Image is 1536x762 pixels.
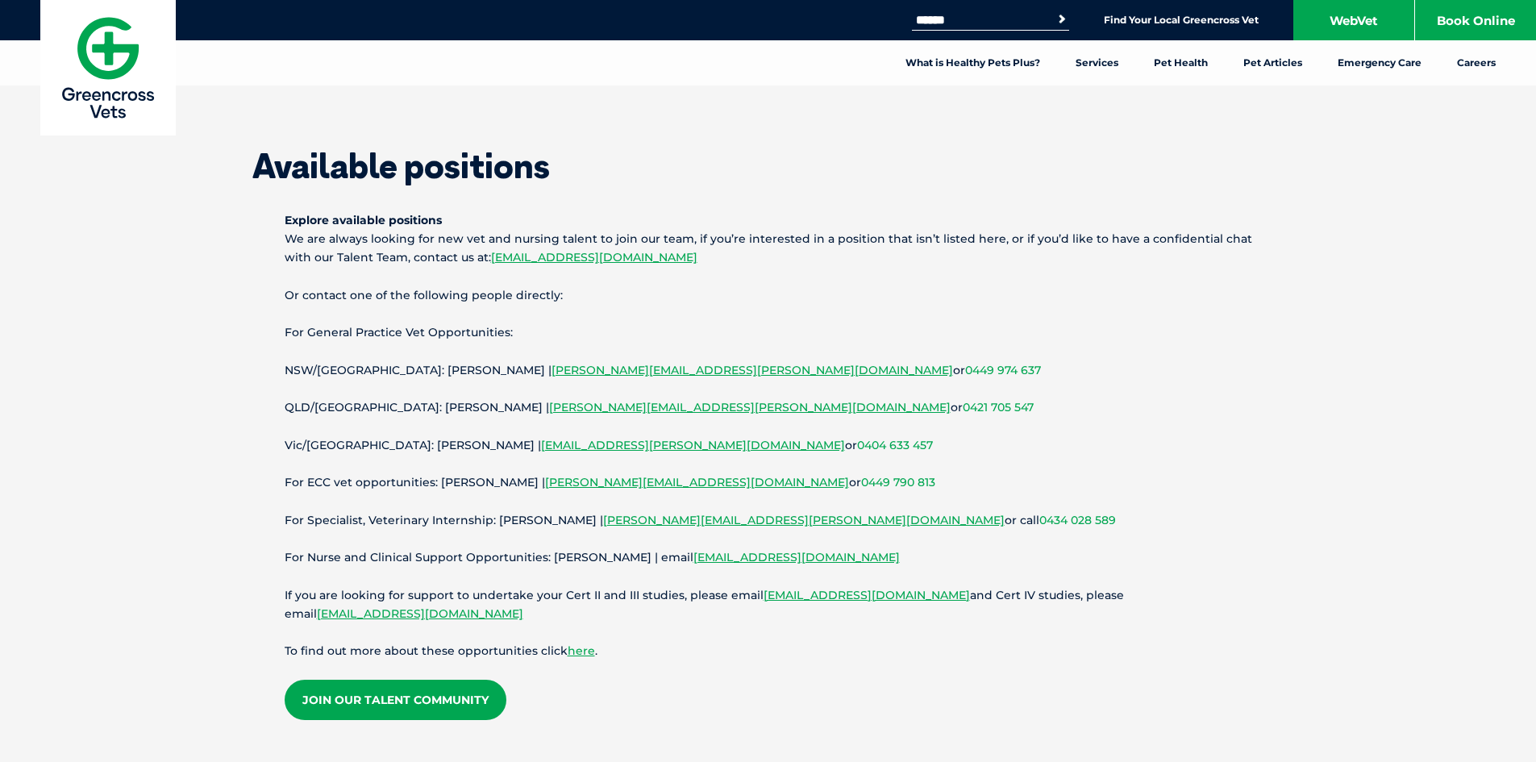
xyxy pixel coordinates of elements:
a: 0434 028 589 [1039,513,1116,527]
a: 0421 705 547 [963,400,1034,414]
a: Pet Health [1136,40,1226,85]
a: [PERSON_NAME][EMAIL_ADDRESS][PERSON_NAME][DOMAIN_NAME] [552,363,953,377]
p: For Nurse and Clinical Support Opportunities: [PERSON_NAME] | email [285,548,1252,567]
a: [PERSON_NAME][EMAIL_ADDRESS][DOMAIN_NAME] [545,475,849,489]
a: Pet Articles [1226,40,1320,85]
p: Vic/[GEOGRAPHIC_DATA]: [PERSON_NAME] | or [285,436,1252,455]
h1: Available positions [252,149,1284,183]
a: [EMAIL_ADDRESS][DOMAIN_NAME] [693,550,900,564]
p: QLD/[GEOGRAPHIC_DATA]: [PERSON_NAME] | or [285,398,1252,417]
p: For Specialist, Veterinary Internship: [PERSON_NAME] | or call [285,511,1252,530]
button: Search [1054,11,1070,27]
p: For General Practice Vet Opportunities: [285,323,1252,342]
p: If you are looking for support to undertake your Cert II and III studies, please email and Cert I... [285,586,1252,623]
a: [EMAIL_ADDRESS][DOMAIN_NAME] [317,606,523,621]
a: [EMAIL_ADDRESS][PERSON_NAME][DOMAIN_NAME] [541,438,845,452]
a: 0449 790 813 [861,475,935,489]
a: [PERSON_NAME][EMAIL_ADDRESS][PERSON_NAME][DOMAIN_NAME] [549,400,951,414]
a: Find Your Local Greencross Vet [1104,14,1259,27]
p: We are always looking for new vet and nursing talent to join our team, if you’re interested in a ... [285,211,1252,268]
a: [PERSON_NAME][EMAIL_ADDRESS][PERSON_NAME][DOMAIN_NAME] [603,513,1005,527]
a: [EMAIL_ADDRESS][DOMAIN_NAME] [764,588,970,602]
a: 0404 633 457 [857,438,933,452]
a: Services [1058,40,1136,85]
a: 0449 974 637 [965,363,1041,377]
p: NSW/[GEOGRAPHIC_DATA]: [PERSON_NAME] | or [285,361,1252,380]
a: here [568,643,595,658]
a: Emergency Care [1320,40,1439,85]
p: Or contact one of the following people directly: [285,286,1252,305]
strong: Explore available positions [285,213,442,227]
a: Join our Talent Community [285,680,506,720]
a: [EMAIL_ADDRESS][DOMAIN_NAME] [491,250,697,264]
a: Careers [1439,40,1513,85]
p: To find out more about these opportunities click . [285,642,1252,660]
a: What is Healthy Pets Plus? [888,40,1058,85]
p: For ECC vet opportunities: [PERSON_NAME] | or [285,473,1252,492]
